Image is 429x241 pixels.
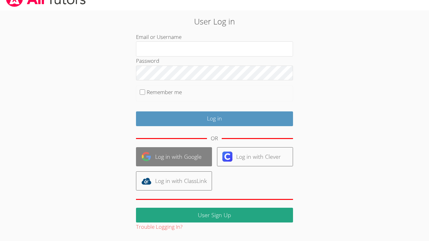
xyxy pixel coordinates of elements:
h2: User Log in [99,15,330,27]
label: Email or Username [136,33,182,40]
input: Log in [136,111,293,126]
img: classlink-logo-d6bb404cc1216ec64c9a2012d9dc4662098be43eaf13dc465df04b49fa7ab582.svg [141,176,151,186]
img: clever-logo-6eab21bc6e7a338710f1a6ff85c0baf02591cd810cc4098c63d3a4b26e2feb20.svg [222,152,232,162]
a: Log in with Google [136,147,212,166]
label: Password [136,57,159,64]
div: OR [211,134,218,143]
a: User Sign Up [136,208,293,222]
a: Log in with ClassLink [136,171,212,190]
label: Remember me [147,88,182,96]
button: Trouble Logging In? [136,222,182,232]
a: Log in with Clever [217,147,293,166]
img: google-logo-50288ca7cdecda66e5e0955fdab243c47b7ad437acaf1139b6f446037453330a.svg [141,152,151,162]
